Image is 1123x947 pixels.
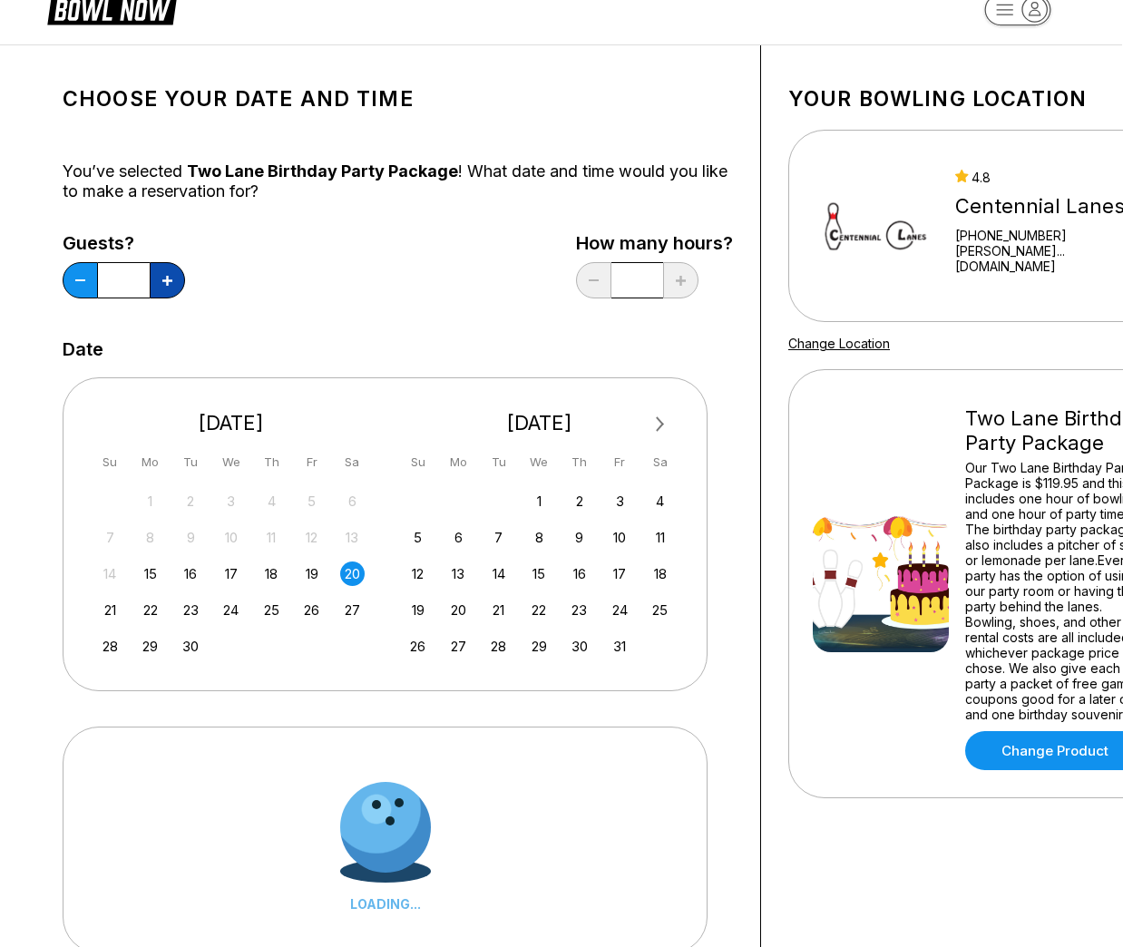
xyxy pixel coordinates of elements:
[299,561,324,586] div: Choose Friday, September 19th, 2025
[646,410,675,439] button: Next Month
[340,598,365,622] div: Choose Saturday, September 27th, 2025
[259,598,284,622] div: Choose Thursday, September 25th, 2025
[608,450,632,474] div: Fr
[648,598,672,622] div: Choose Saturday, October 25th, 2025
[567,450,591,474] div: Th
[576,233,733,253] label: How many hours?
[138,598,162,622] div: Choose Monday, September 22nd, 2025
[179,525,203,550] div: Not available Tuesday, September 9th, 2025
[567,489,591,513] div: Choose Thursday, October 2nd, 2025
[219,561,243,586] div: Choose Wednesday, September 17th, 2025
[98,450,122,474] div: Su
[405,561,430,586] div: Choose Sunday, October 12th, 2025
[405,598,430,622] div: Choose Sunday, October 19th, 2025
[63,233,185,253] label: Guests?
[527,450,552,474] div: We
[299,525,324,550] div: Not available Friday, September 12th, 2025
[527,561,552,586] div: Choose Wednesday, October 15th, 2025
[567,634,591,659] div: Choose Thursday, October 30th, 2025
[98,561,122,586] div: Not available Sunday, September 14th, 2025
[788,336,890,351] a: Change Location
[95,487,367,659] div: month 2025-09
[219,489,243,513] div: Not available Wednesday, September 3rd, 2025
[259,561,284,586] div: Choose Thursday, September 18th, 2025
[527,634,552,659] div: Choose Wednesday, October 29th, 2025
[179,450,203,474] div: Tu
[299,489,324,513] div: Not available Friday, September 5th, 2025
[138,450,162,474] div: Mo
[138,525,162,550] div: Not available Monday, September 8th, 2025
[648,489,672,513] div: Choose Saturday, October 4th, 2025
[486,450,511,474] div: Tu
[527,489,552,513] div: Choose Wednesday, October 1st, 2025
[63,86,733,112] h1: Choose your Date and time
[486,561,511,586] div: Choose Tuesday, October 14th, 2025
[486,525,511,550] div: Choose Tuesday, October 7th, 2025
[567,561,591,586] div: Choose Thursday, October 16th, 2025
[405,450,430,474] div: Su
[98,525,122,550] div: Not available Sunday, September 7th, 2025
[340,450,365,474] div: Sa
[399,411,680,435] div: [DATE]
[299,450,324,474] div: Fr
[259,489,284,513] div: Not available Thursday, September 4th, 2025
[648,450,672,474] div: Sa
[446,598,471,622] div: Choose Monday, October 20th, 2025
[486,598,511,622] div: Choose Tuesday, October 21st, 2025
[179,598,203,622] div: Choose Tuesday, September 23rd, 2025
[340,489,365,513] div: Not available Saturday, September 6th, 2025
[63,161,733,201] div: You’ve selected ! What date and time would you like to make a reservation for?
[813,158,939,294] img: Centennial Lanes
[405,634,430,659] div: Choose Sunday, October 26th, 2025
[63,339,103,359] label: Date
[138,561,162,586] div: Choose Monday, September 15th, 2025
[219,450,243,474] div: We
[138,634,162,659] div: Choose Monday, September 29th, 2025
[340,896,431,912] div: LOADING...
[608,525,632,550] div: Choose Friday, October 10th, 2025
[179,561,203,586] div: Choose Tuesday, September 16th, 2025
[299,598,324,622] div: Choose Friday, September 26th, 2025
[527,598,552,622] div: Choose Wednesday, October 22nd, 2025
[91,411,372,435] div: [DATE]
[405,525,430,550] div: Choose Sunday, October 5th, 2025
[486,634,511,659] div: Choose Tuesday, October 28th, 2025
[340,525,365,550] div: Not available Saturday, September 13th, 2025
[446,525,471,550] div: Choose Monday, October 6th, 2025
[187,161,458,181] span: Two Lane Birthday Party Package
[446,561,471,586] div: Choose Monday, October 13th, 2025
[98,634,122,659] div: Choose Sunday, September 28th, 2025
[648,525,672,550] div: Choose Saturday, October 11th, 2025
[813,516,949,652] img: Two Lane Birthday Party Package
[179,489,203,513] div: Not available Tuesday, September 2nd, 2025
[567,525,591,550] div: Choose Thursday, October 9th, 2025
[138,489,162,513] div: Not available Monday, September 1st, 2025
[446,634,471,659] div: Choose Monday, October 27th, 2025
[98,598,122,622] div: Choose Sunday, September 21st, 2025
[179,634,203,659] div: Choose Tuesday, September 30th, 2025
[446,450,471,474] div: Mo
[648,561,672,586] div: Choose Saturday, October 18th, 2025
[567,598,591,622] div: Choose Thursday, October 23rd, 2025
[219,525,243,550] div: Not available Wednesday, September 10th, 2025
[340,561,365,586] div: Choose Saturday, September 20th, 2025
[608,634,632,659] div: Choose Friday, October 31st, 2025
[608,598,632,622] div: Choose Friday, October 24th, 2025
[219,598,243,622] div: Choose Wednesday, September 24th, 2025
[404,487,676,659] div: month 2025-10
[608,489,632,513] div: Choose Friday, October 3rd, 2025
[527,525,552,550] div: Choose Wednesday, October 8th, 2025
[608,561,632,586] div: Choose Friday, October 17th, 2025
[259,525,284,550] div: Not available Thursday, September 11th, 2025
[259,450,284,474] div: Th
